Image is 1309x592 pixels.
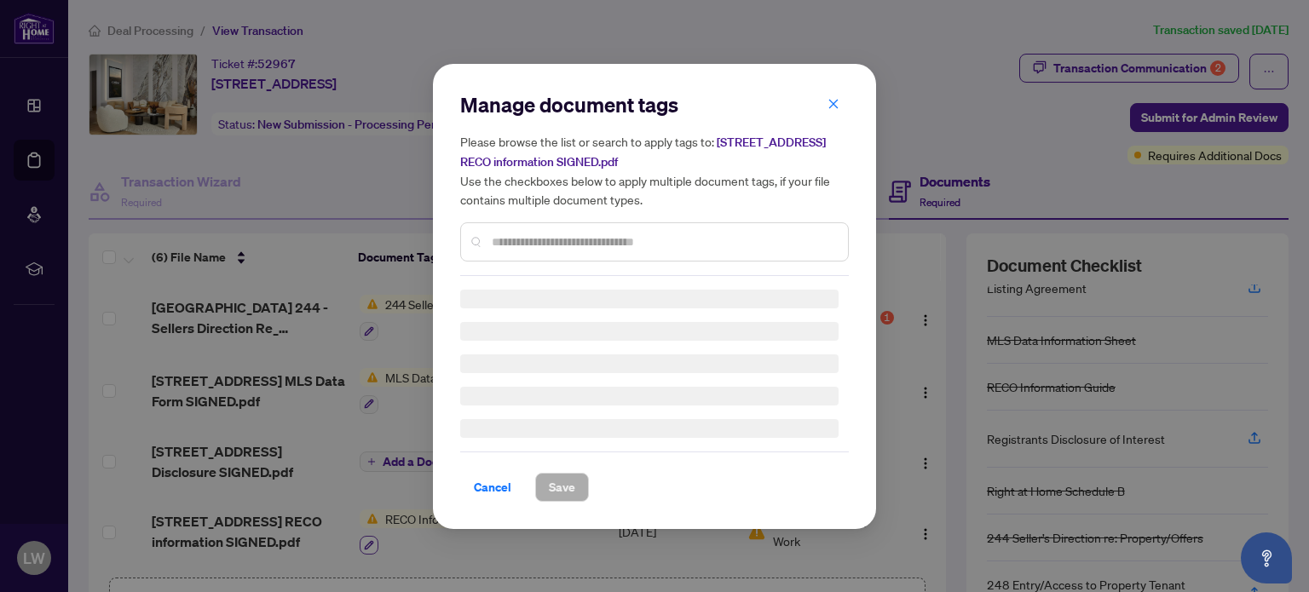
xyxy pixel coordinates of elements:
[1241,532,1292,583] button: Open asap
[535,473,589,502] button: Save
[460,132,849,209] h5: Please browse the list or search to apply tags to: Use the checkboxes below to apply multiple doc...
[460,91,849,118] h2: Manage document tags
[460,473,525,502] button: Cancel
[827,97,839,109] span: close
[474,474,511,501] span: Cancel
[460,135,826,170] span: [STREET_ADDRESS] RECO information SIGNED.pdf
